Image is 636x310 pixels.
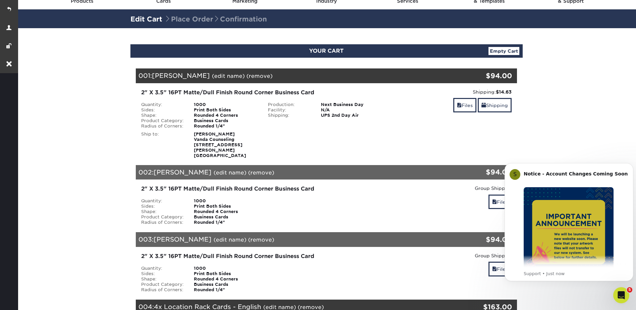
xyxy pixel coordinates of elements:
a: (edit name) [214,237,246,243]
div: Shipping: [263,113,316,118]
div: Ship to: [136,132,189,158]
div: Group Shipped [395,252,512,259]
div: 2" X 3.5" 16PT Matte/Dull Finish Round Corner Business Card [141,252,385,260]
div: Print Both Sides [189,107,263,113]
div: Product Category: [136,282,189,287]
div: Facility: [263,107,316,113]
span: files [492,199,497,205]
div: Sides: [136,271,189,276]
div: Production: [263,102,316,107]
div: Sides: [136,107,189,113]
a: (remove) [246,73,273,79]
div: Rounded 1/4" [189,123,263,129]
div: Rounded 4 Corners [189,276,263,282]
span: [PERSON_NAME] [154,168,212,176]
strong: [PERSON_NAME] Vanda Counseling [STREET_ADDRESS][PERSON_NAME] [GEOGRAPHIC_DATA] [194,132,246,158]
div: $94.00 [454,71,512,81]
div: Print Both Sides [189,204,263,209]
a: Shipping [478,98,512,112]
a: Files [488,262,512,276]
a: (edit name) [212,73,245,79]
span: [PERSON_NAME] [152,72,210,79]
div: Rounded 4 Corners [189,113,263,118]
a: (edit name) [214,169,246,176]
div: 002: [136,165,454,180]
div: Quantity: [136,198,189,204]
a: Files [488,195,512,209]
strong: $14.63 [496,89,512,95]
div: Radius of Corners: [136,220,189,225]
div: Radius of Corners: [136,123,189,129]
div: Group Shipped [395,185,512,192]
div: Radius of Corners: [136,287,189,293]
div: Business Cards [189,282,263,287]
div: Sides: [136,204,189,209]
div: Rounded 1/4" [189,287,263,293]
div: 2" X 3.5" 16PT Matte/Dull Finish Round Corner Business Card [141,185,385,193]
div: 001: [136,68,454,83]
span: files [492,266,497,272]
div: Quantity: [136,266,189,271]
a: (remove) [248,237,274,243]
div: N/A [316,107,390,113]
div: Rounded 4 Corners [189,209,263,214]
div: $94.00 [454,235,512,245]
a: Empty Cart [488,47,519,55]
span: 5 [627,287,632,293]
div: Rounded 1/4" [189,220,263,225]
div: Print Both Sides [189,271,263,276]
div: UPS 2nd Day Air [316,113,390,118]
div: Product Category: [136,118,189,123]
div: Product Category: [136,214,189,220]
a: (remove) [248,169,274,176]
div: Shape: [136,113,189,118]
div: 1000 [189,266,263,271]
div: Shape: [136,276,189,282]
iframe: Intercom live chat [613,287,629,303]
div: Quantity: [136,102,189,107]
div: $94.00 [454,167,512,177]
div: 003: [136,232,454,247]
div: Shipping: [395,89,512,95]
span: files [457,103,462,108]
div: 1000 [189,198,263,204]
div: 2" X 3.5" 16PT Matte/Dull Finish Round Corner Business Card [141,89,385,97]
div: Shape: [136,209,189,214]
div: Business Cards [189,214,263,220]
a: Files [453,98,476,112]
span: YOUR CART [309,48,344,54]
div: Next Business Day [316,102,390,107]
span: [PERSON_NAME] [154,236,212,243]
div: Business Cards [189,118,263,123]
a: Edit Cart [130,15,162,23]
span: Place Order Confirmation [164,15,267,23]
div: 1000 [189,102,263,107]
iframe: Intercom notifications message [502,153,636,292]
span: shipping [481,103,486,108]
